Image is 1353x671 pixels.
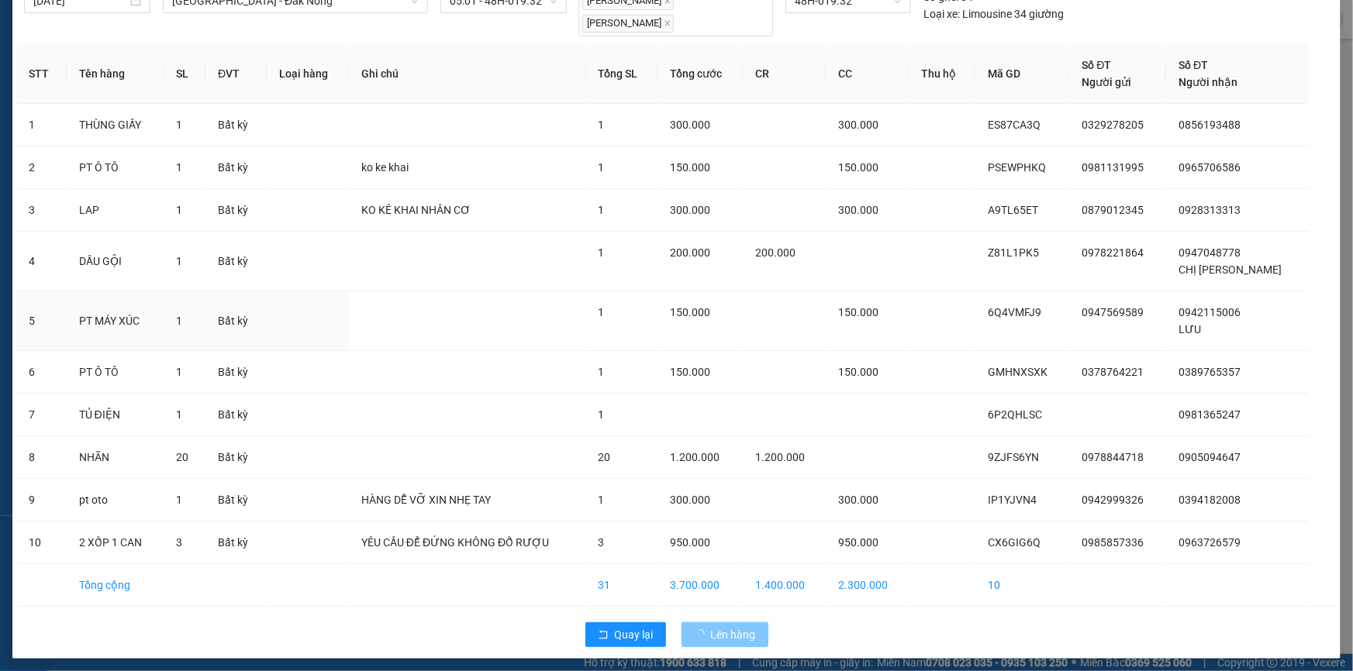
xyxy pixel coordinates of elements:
[599,161,605,174] span: 1
[1179,323,1201,335] span: LƯU
[670,246,710,259] span: 200.000
[598,629,609,642] span: rollback
[658,564,743,607] td: 3.700.000
[67,232,164,291] td: DẦU GỘI
[1179,451,1241,463] span: 0905094647
[16,291,67,351] td: 5
[1179,204,1241,216] span: 0928313313
[586,564,658,607] td: 31
[16,436,67,479] td: 8
[1179,59,1208,71] span: Số ĐT
[988,494,1037,506] span: IP1YJVN4
[988,161,1046,174] span: PSEWPHKQ
[838,119,878,131] span: 300.000
[361,536,549,549] span: YÊU CẦU ĐỂ ĐỨNG KHÔNG ĐỔ RƯỢU
[743,564,826,607] td: 1.400.000
[988,408,1042,421] span: 6P2QHLSC
[16,44,67,104] th: STT
[838,494,878,506] span: 300.000
[177,408,183,421] span: 1
[670,306,710,318] span: 150.000
[694,629,711,640] span: loading
[988,366,1048,378] span: GMHNXSXK
[16,521,67,564] td: 10
[164,44,205,104] th: SL
[177,451,189,463] span: 20
[682,622,768,647] button: Lên hàng
[988,204,1038,216] span: A9TL65ET
[599,451,611,463] span: 20
[670,161,710,174] span: 150.000
[67,394,164,436] td: TỦ ĐIỆN
[975,564,1069,607] td: 10
[267,44,349,104] th: Loại hàng
[670,494,710,506] span: 300.000
[1082,161,1144,174] span: 0981131995
[838,536,878,549] span: 950.000
[16,104,67,146] td: 1
[838,204,878,216] span: 300.000
[205,146,267,189] td: Bất kỳ
[743,44,826,104] th: CR
[658,44,743,104] th: Tổng cước
[205,44,267,104] th: ĐVT
[67,189,164,232] td: LAP
[205,291,267,351] td: Bất kỳ
[16,146,67,189] td: 2
[67,104,164,146] td: THÙNG GIẤY
[599,408,605,421] span: 1
[1082,451,1144,463] span: 0978844718
[177,255,183,267] span: 1
[67,479,164,521] td: pt oto
[67,436,164,479] td: NHÃN
[1179,76,1237,88] span: Người nhận
[361,204,471,216] span: KO KÊ KHAI NHÂN CƠ
[205,104,267,146] td: Bất kỳ
[599,494,605,506] span: 1
[1179,161,1241,174] span: 0965706586
[670,451,720,463] span: 1.200.000
[67,521,164,564] td: 2 XỐP 1 CAN
[67,291,164,351] td: PT MÁY XÚC
[826,564,909,607] td: 2.300.000
[1179,408,1241,421] span: 0981365247
[755,451,805,463] span: 1.200.000
[205,351,267,394] td: Bất kỳ
[838,366,878,378] span: 150.000
[177,204,183,216] span: 1
[670,119,710,131] span: 300.000
[599,366,605,378] span: 1
[599,119,605,131] span: 1
[361,494,491,506] span: HÀNG DỄ VỠ XIN NHẸ TAY
[988,536,1041,549] span: CX6GIG6Q
[670,366,710,378] span: 150.000
[16,479,67,521] td: 9
[1082,204,1144,216] span: 0879012345
[67,146,164,189] td: PT Ô TÔ
[1082,306,1144,318] span: 0947569589
[1082,59,1112,71] span: Số ĐT
[670,536,710,549] span: 950.000
[1082,76,1132,88] span: Người gửi
[205,189,267,232] td: Bất kỳ
[585,622,666,647] button: rollbackQuay lại
[1179,536,1241,549] span: 0963726579
[1179,246,1241,259] span: 0947048778
[67,351,164,394] td: PT Ô TÔ
[1179,494,1241,506] span: 0394182008
[923,5,1064,22] div: Limousine 34 giường
[838,161,878,174] span: 150.000
[988,451,1039,463] span: 9ZJFS6YN
[599,536,605,549] span: 3
[988,246,1039,259] span: Z81L1PK5
[205,394,267,436] td: Bất kỳ
[1082,119,1144,131] span: 0329278205
[205,521,267,564] td: Bất kỳ
[361,161,409,174] span: ko ke khai
[16,351,67,394] td: 6
[16,189,67,232] td: 3
[67,564,164,607] td: Tổng cộng
[1179,306,1241,318] span: 0942115006
[975,44,1069,104] th: Mã GD
[1179,366,1241,378] span: 0389765357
